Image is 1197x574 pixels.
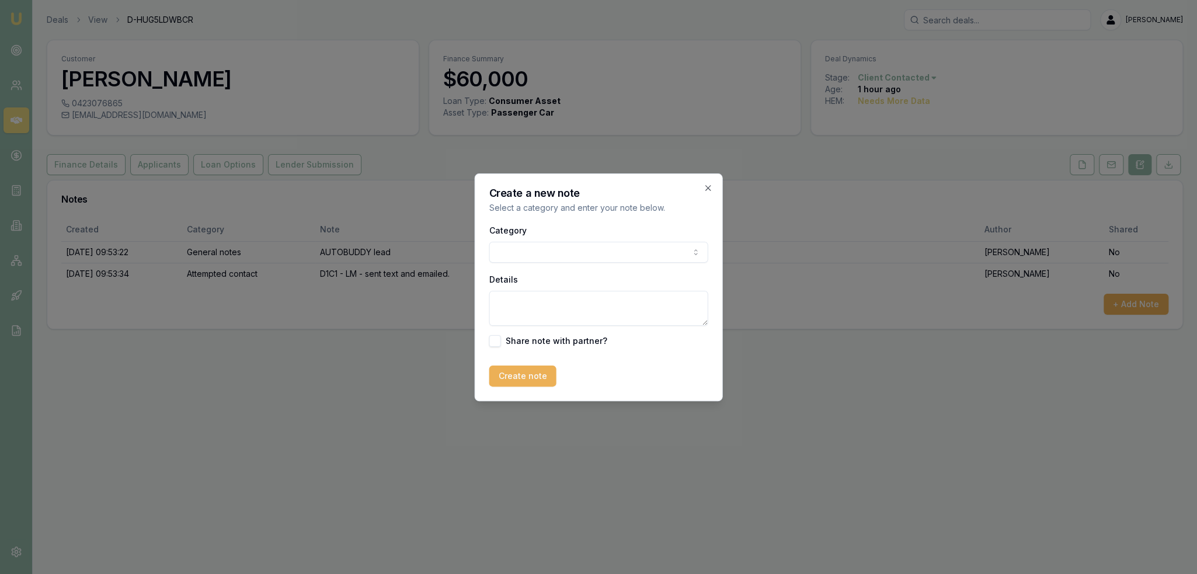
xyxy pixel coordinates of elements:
[489,274,518,284] label: Details
[506,337,607,345] label: Share note with partner?
[489,202,708,214] p: Select a category and enter your note below.
[489,366,556,387] button: Create note
[489,225,527,235] label: Category
[489,188,708,199] h2: Create a new note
